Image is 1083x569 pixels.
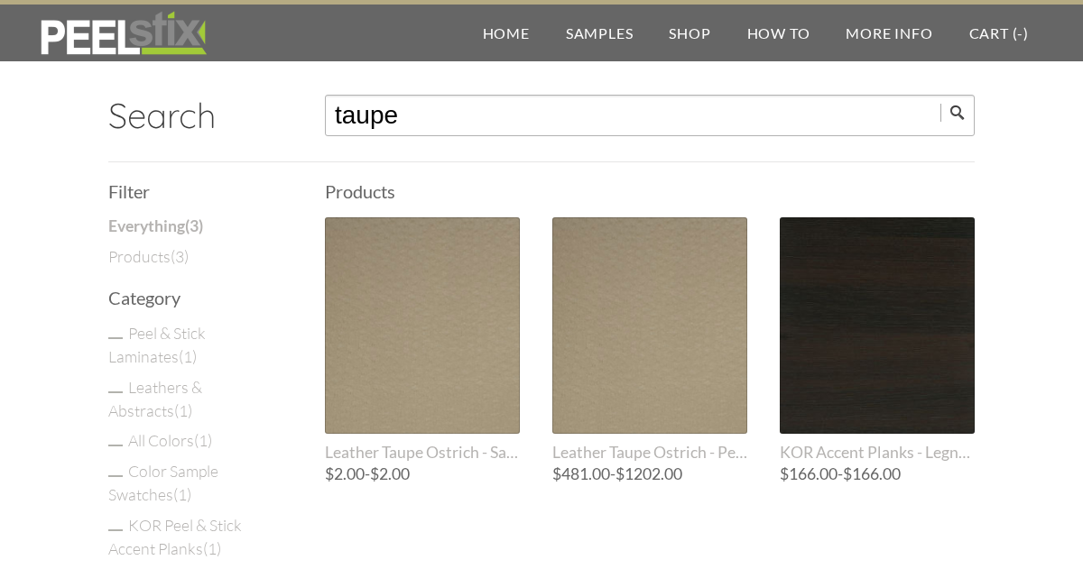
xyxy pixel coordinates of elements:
[194,430,212,450] span: ( )
[108,337,123,339] input: Peel & Stick Laminates(1)
[370,464,410,483] span: $2.00
[108,391,123,393] input: Leathers & Abstracts(1)
[108,529,123,531] input: KOR Peel & Stick Accent Planks(1)
[780,466,975,482] span: -
[108,95,282,136] h2: Search
[828,5,950,61] a: More Info
[179,400,188,420] span: 1
[36,11,210,56] img: REFACE SUPPLIES
[548,5,652,61] a: Samples
[325,464,365,483] span: $2.00
[951,5,1047,61] a: Cart (-)
[729,5,828,61] a: How To
[552,464,610,483] span: $481.00
[108,289,282,307] h3: Category
[108,475,123,477] input: Color Sample Swatches(1)
[179,346,197,366] span: ( )
[108,182,282,200] h3: Filter
[208,538,217,558] span: 1
[183,346,192,366] span: 1
[190,216,199,235] span: 3
[171,246,189,266] span: ( )
[108,445,123,446] input: All Colors(1)
[108,377,202,420] a: Leathers & Abstracts
[175,246,184,266] span: 3
[108,515,242,558] a: KOR Peel & Stick Accent Planks
[199,430,208,450] span: 1
[173,484,191,504] span: ( )
[843,464,901,483] span: $166.00
[1017,24,1023,41] span: -
[552,217,747,462] a: Leather Taupe Ostrich - Peel and Stick
[203,538,221,558] span: ( )
[616,464,682,483] span: $1202.00
[552,466,747,482] span: -
[108,323,206,366] a: Peel & Stick Laminates
[465,5,548,61] a: Home
[325,443,520,462] span: Leather Taupe Ostrich - Sample
[325,182,975,200] h3: Products
[108,461,218,504] a: Color Sample Swatches
[325,466,520,482] span: -
[651,5,728,61] a: Shop
[178,484,187,504] span: 1
[780,464,838,483] span: $166.00
[552,443,747,462] span: Leather Taupe Ostrich - Peel and Stick
[185,216,203,235] span: ( )
[108,215,203,238] a: Everything(3)
[325,217,520,462] a: Leather Taupe Ostrich - Sample
[940,104,975,122] input: Submit
[780,217,975,462] a: KOR Accent Planks - Legno Wenge
[780,443,975,462] span: KOR Accent Planks - Legno Wenge
[128,430,212,450] a: All Colors
[174,400,192,420] span: ( )
[108,244,189,268] a: Products(3)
